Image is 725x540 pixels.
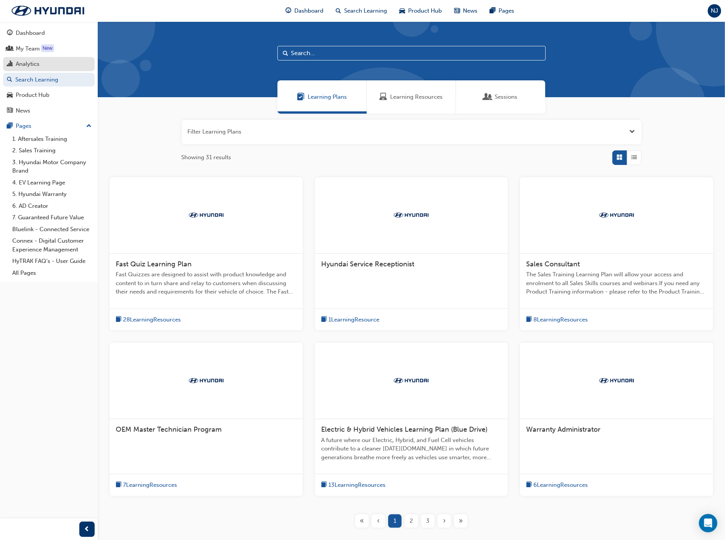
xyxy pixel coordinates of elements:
span: news-icon [454,6,460,16]
span: Fast Quizzes are designed to assist with product knowledge and content to in turn share and relay... [116,270,297,296]
a: 1. Aftersales Training [9,133,95,145]
span: News [463,7,477,15]
span: search-icon [336,6,341,16]
img: Trak [390,377,432,384]
span: search-icon [7,77,12,83]
span: guage-icon [285,6,291,16]
span: The Sales Training Learning Plan will allow your access and enrolment to all Sales Skills courses... [526,270,707,296]
button: Page 1 [387,514,403,528]
a: Connex - Digital Customer Experience Management [9,235,95,255]
a: HyTRAK FAQ's - User Guide [9,255,95,267]
div: Pages [16,122,31,131]
span: Dashboard [294,7,323,15]
span: Learning Plans [308,93,347,101]
span: Showing 31 results [182,153,231,162]
div: Tooltip anchor [41,44,54,52]
a: guage-iconDashboard [279,3,330,19]
img: Trak [4,3,92,19]
span: » [459,517,463,525]
span: 8 Learning Resources [533,315,588,324]
a: news-iconNews [448,3,484,19]
button: Pages [3,119,95,133]
img: Trak [595,211,638,219]
span: 3 [426,517,430,525]
a: TrakSales ConsultantThe Sales Training Learning Plan will allow your access and enrolment to all ... [520,177,713,331]
a: All Pages [9,267,95,279]
a: Product Hub [3,88,95,102]
span: news-icon [7,108,13,114]
button: Next page [436,514,453,528]
button: book-icon28LearningResources [116,315,181,325]
span: 7 Learning Resources [123,481,177,489]
button: NJ [708,4,721,18]
button: book-icon7LearningResources [116,480,177,490]
a: Analytics [3,57,95,71]
span: OEM Master Technician Program [116,425,221,434]
img: Trak [390,211,432,219]
span: prev-icon [84,525,90,534]
span: 13 Learning Resources [328,481,385,489]
span: car-icon [7,92,13,99]
button: book-icon6LearningResources [526,480,588,490]
a: TrakWarranty Administratorbook-icon6LearningResources [520,343,713,496]
span: List [631,153,637,162]
div: Product Hub [16,91,49,100]
span: Hyundai Service Receptionist [321,260,414,268]
a: Learning PlansLearning Plans [277,80,367,114]
button: Page 2 [403,514,420,528]
span: 28 Learning Resources [123,315,181,324]
a: Dashboard [3,26,95,40]
a: TrakOEM Master Technician Programbook-icon7LearningResources [110,343,303,496]
a: Search Learning [3,73,95,87]
span: Learning Resources [380,93,387,101]
a: My Team [3,42,95,56]
input: Search... [277,46,546,60]
a: Learning ResourcesLearning Resources [367,80,456,114]
a: SessionsSessions [456,80,545,114]
span: guage-icon [7,30,13,37]
a: car-iconProduct Hub [393,3,448,19]
span: 2 [410,517,413,525]
a: 4. EV Learning Page [9,177,95,189]
span: pages-icon [7,123,13,130]
span: Pages [499,7,514,15]
button: Previous page [370,514,387,528]
a: 3. Hyundai Motor Company Brand [9,157,95,177]
span: Sessions [484,93,492,101]
span: Sales Consultant [526,260,580,268]
div: Open Intercom Messenger [699,514,717,532]
span: Product Hub [408,7,442,15]
span: Warranty Administrator [526,425,600,434]
span: « [360,517,364,525]
div: Dashboard [16,29,45,38]
button: book-icon1LearningResource [321,315,379,325]
span: book-icon [116,315,121,325]
span: › [443,517,446,525]
a: Bluelink - Connected Service [9,224,95,235]
span: car-icon [399,6,405,16]
span: 1 Learning Resource [328,315,379,324]
span: A future where our Electric, Hybrid, and Fuel Cell vehicles contribute to a cleaner [DATE][DOMAIN... [321,436,502,462]
img: Trak [185,377,227,384]
span: Grid [617,153,622,162]
button: book-icon8LearningResources [526,315,588,325]
a: pages-iconPages [484,3,520,19]
span: people-icon [7,46,13,52]
img: Trak [595,377,638,384]
span: Learning Resources [390,93,443,101]
span: ‹ [377,517,380,525]
button: Open the filter [630,127,635,136]
span: 6 Learning Resources [533,481,588,489]
span: Search [283,49,289,58]
button: book-icon13LearningResources [321,480,385,490]
a: 6. AD Creator [9,200,95,212]
a: 5. Hyundai Warranty [9,188,95,200]
div: My Team [16,44,40,53]
span: book-icon [321,315,327,325]
a: 7. Guaranteed Future Value [9,212,95,224]
span: book-icon [526,315,532,325]
span: Learning Plans [297,93,305,101]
